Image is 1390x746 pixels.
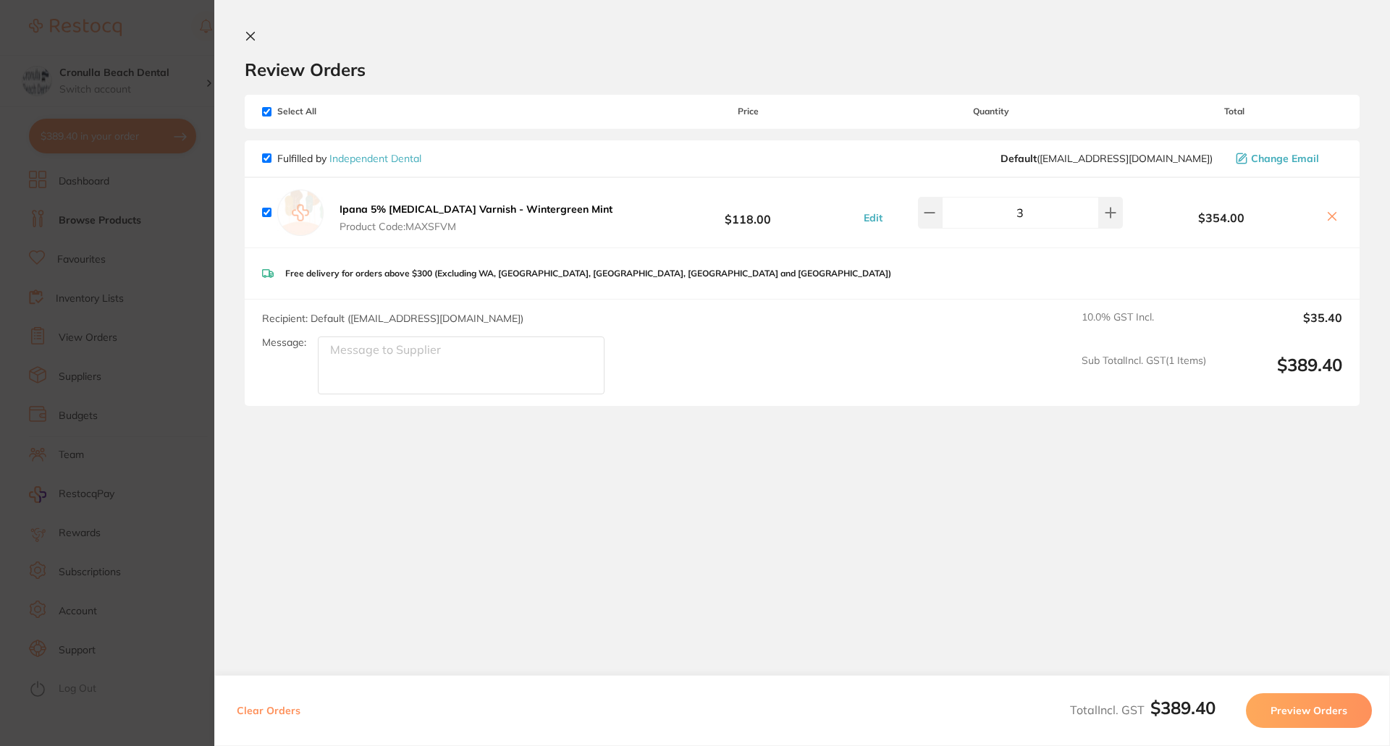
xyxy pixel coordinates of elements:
span: Sub Total Incl. GST ( 1 Items) [1082,355,1206,394]
output: $35.40 [1218,311,1342,343]
span: Price [640,106,856,116]
label: Message: [262,336,306,349]
p: Fulfilled by [277,153,421,164]
b: $389.40 [1150,697,1216,719]
span: Select All [262,106,407,116]
b: Ipana 5% [MEDICAL_DATA] Varnish - Wintergreen Mint [340,203,612,216]
button: Preview Orders [1246,693,1372,728]
span: Total Incl. GST [1070,703,1216,717]
p: Free delivery for orders above $300 (Excluding WA, [GEOGRAPHIC_DATA], [GEOGRAPHIC_DATA], [GEOGRAP... [285,268,891,279]
img: empty.jpg [277,190,324,236]
span: Change Email [1251,153,1319,164]
button: Ipana 5% [MEDICAL_DATA] Varnish - Wintergreen Mint Product Code:MAXSFVM [335,203,617,233]
span: Product Code: MAXSFVM [340,221,612,232]
a: Independent Dental [329,152,421,165]
button: Clear Orders [232,693,305,728]
button: Edit [859,211,887,224]
h2: Review Orders [245,59,1360,80]
button: Change Email [1231,152,1342,165]
span: Total [1126,106,1342,116]
b: $118.00 [640,199,856,226]
span: 10.0 % GST Incl. [1082,311,1206,343]
span: Quantity [856,106,1126,116]
span: orders@independentdental.com.au [1001,153,1213,164]
span: Recipient: Default ( [EMAIL_ADDRESS][DOMAIN_NAME] ) [262,312,523,325]
output: $389.40 [1218,355,1342,394]
b: Default [1001,152,1037,165]
b: $354.00 [1126,211,1316,224]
